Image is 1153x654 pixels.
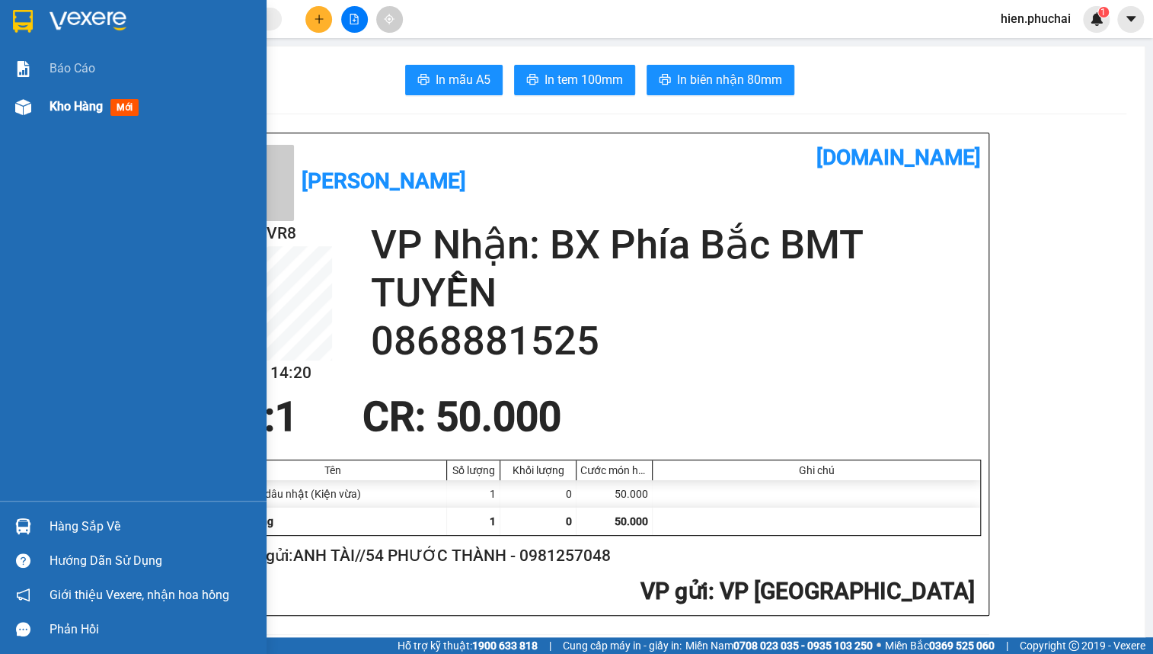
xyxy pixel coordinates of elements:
[563,637,682,654] span: Cung cấp máy in - giấy in:
[447,480,500,508] div: 1
[13,50,168,86] div: ANH TÀI//54 PHƯỚC THÀNH
[13,10,33,33] img: logo-vxr
[566,515,572,527] span: 0
[384,14,394,24] span: aim
[370,221,981,269] h2: VP Nhận: BX Phía Bắc BMT
[576,480,653,508] div: 50.000
[659,73,671,88] span: printer
[640,578,708,604] span: VP gửi
[50,618,255,641] div: Phản hồi
[1006,637,1008,654] span: |
[15,518,31,534] img: warehouse-icon
[885,637,995,654] span: Miền Bắc
[1117,6,1144,33] button: caret-down
[656,464,976,476] div: Ghi chú
[685,637,873,654] span: Miền Nam
[490,515,496,527] span: 1
[1124,12,1138,26] span: caret-down
[677,70,782,89] span: In biên nhận 80mm
[1098,7,1109,18] sup: 1
[314,14,324,24] span: plus
[733,640,873,652] strong: 0708 023 035 - 0935 103 250
[218,543,975,569] h2: Người gửi: ANH TÀI//54 PHƯỚC THÀNH - 0981257048
[1100,7,1106,18] span: 1
[1068,640,1079,651] span: copyright
[275,393,298,441] span: 1
[16,553,30,568] span: question-circle
[218,361,332,386] h2: [DATE] 14:20
[50,99,103,114] span: Kho hàng
[436,70,490,89] span: In mẫu A5
[222,464,442,476] div: Tên
[816,145,981,170] b: [DOMAIN_NAME]
[305,6,332,33] button: plus
[647,65,794,95] button: printerIn biên nhận 80mm
[178,68,301,89] div: 0868881525
[398,637,538,654] span: Hỗ trợ kỹ thuật:
[504,464,572,476] div: Khối lượng
[1090,12,1103,26] img: icon-new-feature
[341,6,368,33] button: file-add
[545,70,623,89] span: In tem 100mm
[302,168,466,194] b: [PERSON_NAME]
[417,73,430,88] span: printer
[500,480,576,508] div: 0
[451,464,496,476] div: Số lượng
[50,585,229,604] span: Giới thiệu Vexere, nhận hoa hồng
[50,59,95,78] span: Báo cáo
[13,13,168,50] div: VP [GEOGRAPHIC_DATA]
[580,464,648,476] div: Cước món hàng
[178,13,301,50] div: BX Phía Bắc BMT
[376,6,403,33] button: aim
[110,99,139,116] span: mới
[16,622,30,636] span: message
[615,515,648,527] span: 50.000
[15,61,31,77] img: solution-icon
[472,640,538,652] strong: 1900 633 818
[929,640,995,652] strong: 0369 525 060
[370,269,981,317] h2: TUYỀN
[219,480,447,508] div: DÂU 3kg dâu nhật (Kiện vừa)
[178,14,215,30] span: Nhận:
[877,643,881,649] span: ⚪️
[178,50,301,68] div: TUYỀN
[549,637,551,654] span: |
[218,576,975,608] h2: : VP [GEOGRAPHIC_DATA]
[13,86,168,107] div: 0981257048
[13,14,37,30] span: Gửi:
[363,393,561,441] span: CR : 50.000
[218,221,332,246] h2: R9TTYVR8
[526,73,538,88] span: printer
[349,14,359,24] span: file-add
[370,317,981,365] h2: 0868881525
[50,550,255,572] div: Hướng dẫn sử dụng
[405,65,503,95] button: printerIn mẫu A5
[989,9,1083,28] span: hien.phuchai
[15,99,31,115] img: warehouse-icon
[16,588,30,602] span: notification
[514,65,635,95] button: printerIn tem 100mm
[50,515,255,538] div: Hàng sắp về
